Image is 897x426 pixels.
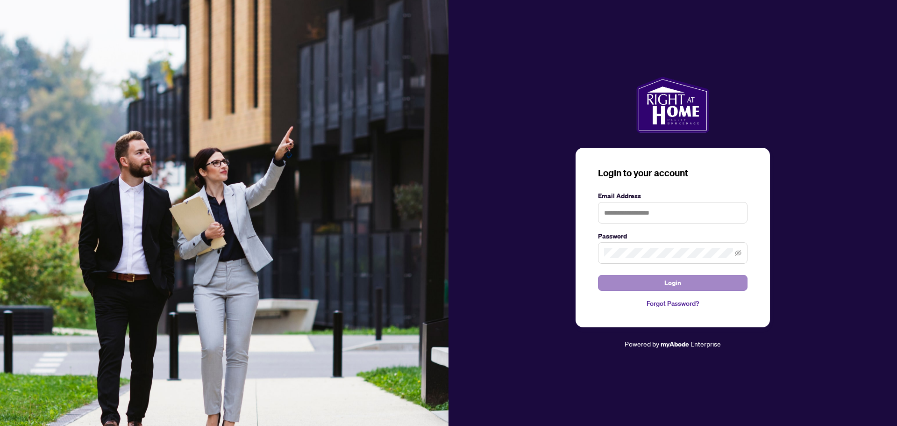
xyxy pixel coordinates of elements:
[636,77,709,133] img: ma-logo
[625,339,659,348] span: Powered by
[598,231,747,241] label: Password
[664,275,681,290] span: Login
[598,166,747,180] h3: Login to your account
[735,250,741,256] span: eye-invisible
[598,191,747,201] label: Email Address
[691,339,721,348] span: Enterprise
[598,298,747,309] a: Forgot Password?
[598,275,747,291] button: Login
[661,339,689,349] a: myAbode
